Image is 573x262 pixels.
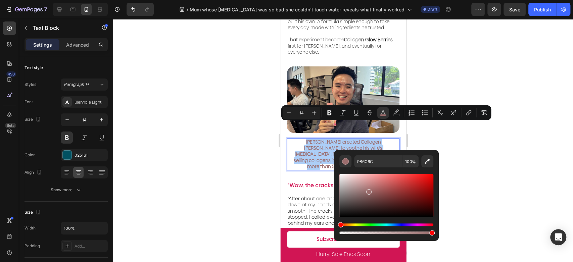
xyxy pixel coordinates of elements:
[550,229,566,245] div: Open Intercom Messenger
[6,71,16,77] div: 450
[25,168,43,177] div: Align
[25,208,42,217] div: Size
[44,5,47,13] p: 7
[190,6,404,13] span: Mum whose [MEDICAL_DATA] was so bad she couldn’t touch water reveals what finally worked
[66,41,89,48] p: Advanced
[187,6,188,13] span: /
[339,223,433,226] div: Hue
[509,7,520,12] span: Save
[64,82,89,88] span: Paragraph 1*
[281,105,491,120] div: Editor contextual toolbar
[528,3,557,16] button: Publish
[504,3,526,16] button: Save
[25,243,40,249] div: Padding
[534,6,551,13] div: Publish
[3,3,50,16] button: 7
[427,6,437,12] span: Draft
[25,225,36,231] div: Width
[25,115,42,124] div: Size
[75,243,106,249] div: Add...
[25,184,108,196] button: Show more
[5,123,16,128] div: Beta
[354,155,402,167] input: E.g FFFFFF
[33,41,52,48] p: Settings
[33,24,90,32] p: Text Block
[127,3,154,16] div: Undo/Redo
[25,65,43,71] div: Text style
[51,187,82,193] div: Show more
[280,19,406,262] iframe: Design area
[412,158,416,166] span: %
[25,82,36,88] div: Styles
[75,152,106,158] div: 025161
[61,78,108,91] button: Paragraph 1*
[25,152,35,158] div: Color
[61,222,107,234] input: Auto
[75,99,106,105] div: Biennale Light
[25,99,33,105] div: Font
